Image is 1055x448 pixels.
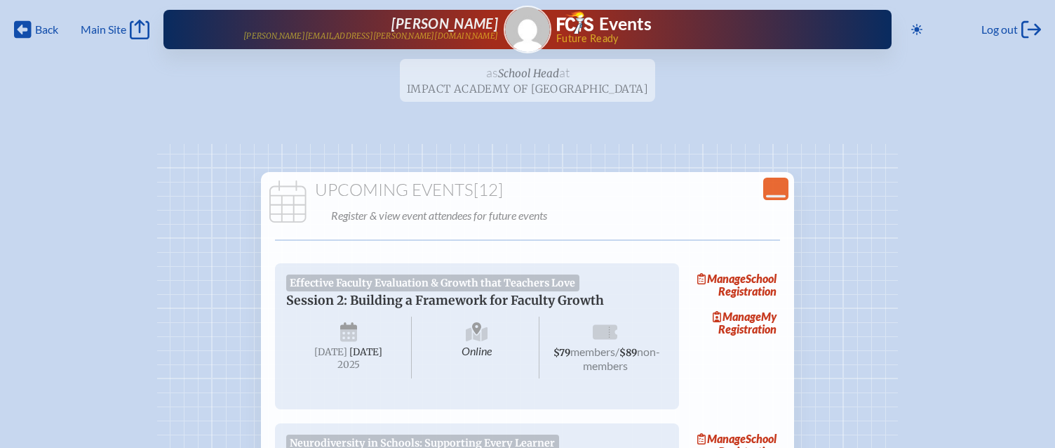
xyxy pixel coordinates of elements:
[583,345,661,372] span: non-members
[505,7,550,52] img: Gravatar
[615,345,619,358] span: /
[297,360,400,370] span: 2025
[557,11,847,44] div: FCIS Events — Future ready
[599,15,652,33] h1: Events
[619,347,637,359] span: $89
[208,15,498,44] a: [PERSON_NAME][PERSON_NAME][EMAIL_ADDRESS][PERSON_NAME][DOMAIN_NAME]
[286,293,604,308] span: Session 2: Building a Framework for Faculty Growth
[391,15,498,32] span: [PERSON_NAME]
[473,179,503,200] span: [12]
[981,22,1018,37] span: Log out
[690,307,780,339] a: ManageMy Registration
[35,22,58,37] span: Back
[697,272,746,285] span: Manage
[690,269,780,301] a: ManageSchool Registration
[697,432,746,445] span: Manage
[331,206,786,225] p: Register & view event attendees for future events
[504,6,551,53] a: Gravatar
[553,347,570,359] span: $79
[713,310,761,323] span: Manage
[267,180,788,200] h1: Upcoming Events
[557,11,652,37] a: FCIS LogoEvents
[81,20,149,39] a: Main Site
[415,317,540,378] span: Online
[286,275,579,291] span: Effective Faculty Evaluation & Growth that Teachers Love
[314,346,347,358] span: [DATE]
[81,22,126,37] span: Main Site
[557,11,593,34] img: Florida Council of Independent Schools
[556,34,847,44] span: Future Ready
[570,345,615,358] span: members
[349,346,382,358] span: [DATE]
[243,32,498,41] p: [PERSON_NAME][EMAIL_ADDRESS][PERSON_NAME][DOMAIN_NAME]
